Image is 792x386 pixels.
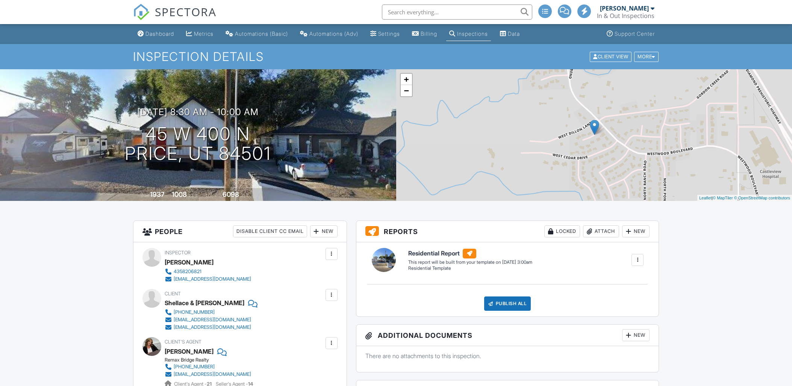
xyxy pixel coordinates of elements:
a: © MapTiler [713,196,733,200]
div: Residential Template [408,265,532,272]
h6: Residential Report [408,249,532,258]
div: In & Out Inspections [597,12,654,20]
div: Support Center [615,30,655,37]
div: 1937 [150,190,165,198]
a: Billing [409,27,440,41]
div: Automations (Adv) [309,30,358,37]
span: Client's Agent [165,339,201,345]
div: 4358206821 [174,269,201,275]
div: Automations (Basic) [235,30,288,37]
span: SPECTORA [155,4,217,20]
a: [EMAIL_ADDRESS][DOMAIN_NAME] [165,371,251,378]
div: Client View [590,52,631,62]
div: [PERSON_NAME] [165,257,214,268]
h1: 45 w 400 N Price, UT 84501 [125,124,271,164]
div: 1008 [172,190,187,198]
div: Settings [378,30,400,37]
div: [EMAIL_ADDRESS][DOMAIN_NAME] [174,276,251,282]
a: Client View [589,53,633,59]
img: The Best Home Inspection Software - Spectora [133,4,150,20]
p: There are no attachments to this inspection. [365,352,650,360]
div: 6098 [223,190,239,198]
a: [EMAIL_ADDRESS][DOMAIN_NAME] [165,275,251,283]
div: New [310,225,338,237]
span: sq.ft. [240,192,250,198]
a: 4358206821 [165,268,251,275]
a: Metrics [183,27,217,41]
div: Disable Client CC Email [233,225,307,237]
a: [PERSON_NAME] [165,346,214,357]
a: Settings [367,27,403,41]
div: Locked [544,225,580,237]
span: Inspector [165,250,191,255]
div: [PHONE_NUMBER] [174,364,215,370]
div: [EMAIL_ADDRESS][DOMAIN_NAME] [174,324,251,330]
div: [EMAIL_ADDRESS][DOMAIN_NAME] [174,371,251,377]
a: Inspections [446,27,491,41]
div: Remax Bridge Realty [165,357,257,363]
div: [PHONE_NUMBER] [174,309,215,315]
div: New [622,329,650,341]
div: Attach [583,225,619,237]
a: Zoom in [401,74,412,85]
a: [EMAIL_ADDRESS][DOMAIN_NAME] [165,324,251,331]
a: [PHONE_NUMBER] [165,308,251,316]
div: Publish All [484,296,531,311]
div: | [697,195,792,201]
a: Data [497,27,523,41]
a: Zoom out [401,85,412,96]
div: [PERSON_NAME] [600,5,649,12]
a: Leaflet [699,196,712,200]
span: sq. ft. [188,192,198,198]
div: Metrics [194,30,214,37]
a: Automations (Advanced) [297,27,361,41]
h3: Reports [356,221,659,242]
div: This report will be built from your template on [DATE] 3:00am [408,259,532,265]
a: Automations (Basic) [223,27,291,41]
h3: Additional Documents [356,325,659,346]
span: Built [141,192,149,198]
div: New [622,225,650,237]
a: [EMAIL_ADDRESS][DOMAIN_NAME] [165,316,251,324]
div: Dashboard [145,30,174,37]
div: More [634,52,659,62]
a: SPECTORA [133,10,217,26]
a: Dashboard [135,27,177,41]
input: Search everything... [382,5,532,20]
h1: Inspection Details [133,50,659,63]
a: [PHONE_NUMBER] [165,363,251,371]
h3: People [133,221,347,242]
div: Data [508,30,520,37]
span: Lot Size [206,192,221,198]
div: Shellace & [PERSON_NAME] [165,297,244,308]
div: Inspections [457,30,488,37]
a: Support Center [604,27,658,41]
div: Billing [421,30,437,37]
div: [EMAIL_ADDRESS][DOMAIN_NAME] [174,317,251,323]
span: Client [165,291,181,296]
a: © OpenStreetMap contributors [734,196,790,200]
h3: [DATE] 8:30 am - 10:00 am [137,107,259,117]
